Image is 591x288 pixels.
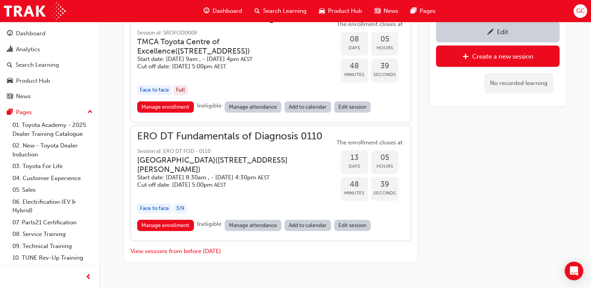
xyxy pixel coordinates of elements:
span: ERO DT Fundamentals of Diagnosis 0110 [137,132,335,141]
span: guage-icon [204,6,209,16]
div: Edit [497,28,508,36]
span: News [384,7,398,16]
span: 48 [341,180,368,189]
a: Edit [436,21,560,42]
a: 09. Technical Training [9,240,96,252]
a: Manage enrollment [137,220,194,231]
button: SRO DT Fundamentals of DiagnosisSession id: SROFOD0009TMCA Toyota Centre of Excellence([STREET_AD... [137,14,404,116]
button: Pages [3,105,96,120]
span: 39 [371,180,398,189]
span: Pages [420,7,436,16]
div: Face to face [137,85,172,95]
span: chart-icon [7,46,13,53]
span: guage-icon [7,30,13,37]
span: pages-icon [411,6,417,16]
span: Days [341,162,368,171]
span: car-icon [319,6,325,16]
span: Australian Eastern Standard Time AEST [258,174,270,181]
span: prev-icon [85,272,91,282]
span: Seconds [371,189,398,198]
span: Australian Eastern Standard Time AEST [241,56,253,62]
a: guage-iconDashboard [197,3,248,19]
span: 08 [341,35,368,44]
a: Edit session [334,101,371,113]
button: GC [574,4,587,18]
a: Product Hub [3,74,96,88]
a: 07. Parts21 Certification [9,217,96,229]
span: Hours [371,43,398,52]
span: up-icon [87,107,93,117]
a: Add to calendar [284,101,331,113]
div: 3 / 9 [173,203,187,214]
a: Dashboard [3,26,96,41]
a: Manage enrollment [137,101,194,113]
a: Edit session [334,220,371,231]
a: Manage attendance [225,220,282,231]
span: Minutes [341,70,368,79]
span: Seconds [371,70,398,79]
span: The enrollment closes at [335,138,404,147]
div: Product Hub [16,76,50,85]
a: pages-iconPages [404,3,442,19]
div: Dashboard [16,29,45,38]
span: news-icon [375,6,380,16]
span: Australian Eastern Standard Time AEST [214,182,226,188]
a: Create a new session [436,45,560,67]
a: 05. Sales [9,184,96,196]
span: Ineligible [197,220,221,227]
div: Open Intercom Messenger [565,262,583,280]
span: SRO DT Fundamentals of Diagnosis [137,14,335,23]
h3: TMCA Toyota Centre of Excellence ( [STREET_ADDRESS] ) [137,37,322,56]
span: plus-icon [462,53,469,61]
h5: Cut off date: [DATE] 5:00pm [137,63,322,70]
a: News [3,89,96,104]
span: Days [341,43,368,52]
span: Product Hub [328,7,362,16]
span: 13 [341,153,368,162]
a: Analytics [3,42,96,57]
span: Minutes [341,189,368,198]
a: 10. TUNE Rev-Up Training [9,252,96,264]
div: Create a new session [472,52,533,60]
a: Search Learning [3,58,96,72]
div: No recorded learning [484,73,553,94]
span: pencil-icon [487,29,494,36]
span: Dashboard [213,7,242,16]
a: All Pages [9,264,96,276]
span: pages-icon [7,109,13,116]
h5: Start date: [DATE] 9am , - [DATE] 4pm [137,56,322,63]
span: car-icon [7,78,13,85]
button: DashboardAnalyticsSearch LearningProduct HubNews [3,25,96,105]
span: 05 [371,153,398,162]
span: search-icon [7,62,12,69]
a: 02. New - Toyota Dealer Induction [9,140,96,160]
button: ERO DT Fundamentals of Diagnosis 0110Session id: ERO DT FOD - 0110[GEOGRAPHIC_DATA]([STREET_ADDRE... [137,132,404,234]
span: search-icon [255,6,260,16]
span: GC [576,7,584,16]
span: Session id: ERO DT FOD - 0110 [137,147,335,156]
button: View sessions from before [DATE] [131,247,221,256]
span: Hours [371,162,398,171]
span: 39 [371,62,398,71]
span: The enrollment closes at [335,20,404,29]
div: Search Learning [16,61,59,69]
span: news-icon [7,93,13,100]
a: 03. Toyota For Life [9,160,96,172]
a: 01. Toyota Academy - 2025 Dealer Training Catalogue [9,119,96,140]
a: Trak [4,2,66,20]
span: Ineligible [197,102,221,109]
div: Analytics [16,45,40,54]
span: Search Learning [263,7,307,16]
h5: Start date: [DATE] 8:30am , - [DATE] 4:30pm [137,174,322,181]
div: Pages [16,108,32,117]
div: Full [173,85,188,95]
a: 06. Electrification (EV & Hybrid) [9,196,96,217]
span: Australian Eastern Standard Time AEST [214,63,226,70]
a: search-iconSearch Learning [248,3,313,19]
div: Face to face [137,203,172,214]
a: Add to calendar [284,220,331,231]
a: news-iconNews [368,3,404,19]
a: 04. Customer Experience [9,172,96,184]
a: Manage attendance [225,101,282,113]
a: car-iconProduct Hub [313,3,368,19]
